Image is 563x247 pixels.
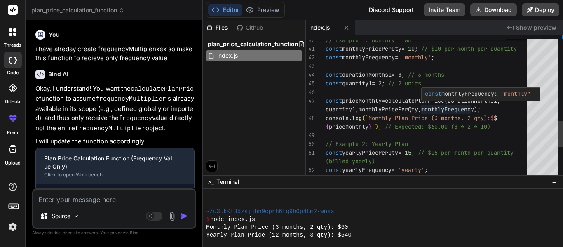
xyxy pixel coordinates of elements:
[349,114,352,122] span: .
[364,3,419,16] div: Discord Support
[206,223,348,231] span: Monthly Plan Price (3 months, 2 qty): $60
[372,123,375,130] span: `
[326,158,375,165] span: (billed yearly)
[401,71,405,78] span: ;
[421,45,517,52] span: // $10 per month per quantity
[395,54,398,61] span: =
[326,140,408,148] span: // Example 2: Yearly Plan
[378,123,382,130] span: ;
[208,4,242,16] button: Editor
[326,45,342,52] span: const
[362,114,365,122] span: (
[385,123,490,130] span: // Expected: $60.00 (3 * 2 * 10)
[378,80,382,87] span: 2
[210,216,255,223] span: node index.js
[309,24,330,32] span: index.js
[306,114,315,122] div: 48
[398,149,401,156] span: =
[342,80,372,87] span: quantity1
[516,24,556,32] span: Show preview
[306,131,315,140] div: 49
[552,178,556,186] span: −
[5,98,20,105] label: GitHub
[326,97,342,104] span: const
[326,123,329,130] span: {
[365,114,490,122] span: `Monthly Plan Price (3 months, 2 qty):
[306,53,315,62] div: 42
[470,3,517,16] button: Download
[32,229,196,237] p: Always double-check its answers. Your in Bind
[421,106,474,113] span: monthlyFrequency
[411,149,415,156] span: ;
[7,69,19,76] label: code
[425,90,441,97] span: const
[48,70,68,78] h6: Bind AI
[208,40,298,48] span: plan_price_calculation_function
[6,220,20,234] img: settings
[36,148,181,184] button: Plan Price Calculation Function (Frequency Value Only)Click to open Workbench
[73,213,80,220] img: Pick Models
[425,166,428,174] span: ;
[342,54,395,61] span: monthlyFrequency
[355,106,359,113] span: ,
[306,148,315,157] div: 51
[441,90,494,97] span: monthlyFrequency
[326,106,355,113] span: quantity1
[329,123,368,130] span: priceMonthly
[359,106,418,113] span: monthlyPricePerQty
[167,212,177,221] img: attachment
[490,114,494,122] span: $
[306,45,315,53] div: 41
[75,125,145,132] code: frequencyMultiplier
[352,114,362,122] span: log
[342,97,382,104] span: priceMonthly
[306,62,315,71] div: 43
[368,123,372,130] span: }
[326,71,342,78] span: const
[326,166,342,174] span: const
[372,80,375,87] span: =
[494,114,497,122] span: $
[408,71,444,78] span: // 3 months
[375,123,378,130] span: )
[418,149,514,156] span: // $15 per month per quantity
[306,140,315,148] div: 50
[206,216,210,223] span: ❯
[431,54,434,61] span: ;
[4,42,21,49] label: threads
[326,149,342,156] span: const
[49,31,60,39] h6: You
[401,45,405,52] span: =
[477,106,481,113] span: ;
[208,178,214,186] span: >_
[326,54,342,61] span: const
[5,160,21,167] label: Upload
[306,79,315,88] div: 45
[424,3,465,16] button: Invite Team
[7,129,18,136] label: prem
[206,208,334,216] span: ~/u3uk0f35zsjjbn9cprh6fq9h0p4tm2-wnxx
[408,45,415,52] span: 10
[342,149,398,156] span: yearlyPricePerQty
[306,88,315,96] div: 46
[35,45,195,63] p: i have alreday create frequencyMultiplenxex so make this function to recieve only frequency value
[392,71,395,78] span: =
[550,175,558,188] button: −
[342,71,392,78] span: durationMonths1
[180,212,188,220] img: icon
[392,166,395,174] span: =
[216,51,239,61] span: index.js
[342,45,401,52] span: monthlyPricePerQty
[306,174,315,183] div: 53
[119,115,152,122] code: frequency
[398,166,425,174] span: 'yearly'
[306,166,315,174] div: 52
[382,80,385,87] span: ;
[44,172,172,178] div: Click to open Workbench
[203,24,233,32] div: Files
[342,166,392,174] span: yearlyFrequency
[418,106,421,113] span: ,
[242,4,283,16] button: Preview
[385,97,444,104] span: calculatePlanPrice
[35,137,195,146] p: I will update the function accordingly.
